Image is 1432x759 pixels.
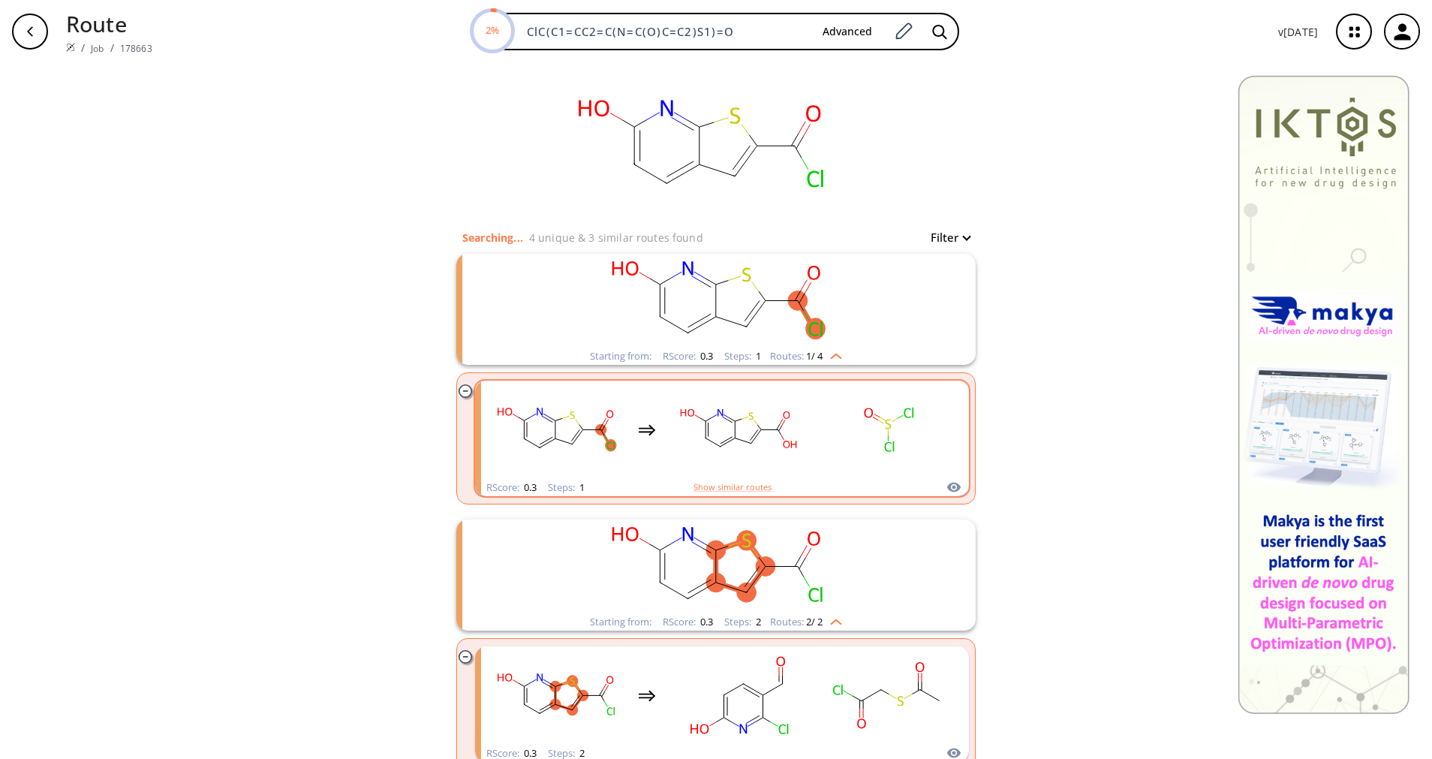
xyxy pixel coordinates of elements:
span: 0.3 [522,480,537,494]
div: Routes: [770,351,842,361]
svg: ClC(C1=CC2=C(N=C(O)C=C2)S1)=O [549,63,850,228]
a: Job [91,42,104,55]
span: 0.3 [698,615,713,628]
img: Up [823,348,842,360]
p: 4 unique & 3 similar routes found [529,230,703,245]
span: 1 [754,349,761,363]
div: Steps : [724,617,761,627]
div: RScore : [663,617,713,627]
li: / [110,40,114,56]
svg: CC(=O)SCC(=O)Cl [821,649,956,742]
span: 2 / 2 [806,617,823,627]
div: Starting from: [590,351,651,361]
li: / [81,40,85,56]
input: Enter SMILES [518,24,811,39]
div: Steps : [548,483,585,492]
div: RScore : [663,351,713,361]
button: Advanced [811,18,884,46]
p: v [DATE] [1278,24,1318,40]
svg: O=Cc1ccc(O)nc1Cl [671,649,806,742]
span: 1 [577,480,585,494]
button: Filter [922,232,970,243]
div: Starting from: [590,617,651,627]
div: Steps : [548,748,585,758]
p: Route [66,8,152,40]
img: Spaya logo [66,43,75,52]
div: RScore : [486,483,537,492]
svg: O=C(Cl)c1cc2ccc(O)nc2s1 [521,254,911,348]
svg: O=C(O)c1cc2ccc(O)nc2s1 [671,383,806,477]
svg: O=S(Cl)Cl [821,383,956,477]
div: Steps : [724,351,761,361]
svg: O=C(Cl)c1cc2ccc(O)nc2s1 [488,649,623,742]
a: 178663 [120,42,152,55]
button: Show similar routes [693,480,772,494]
svg: O=C(Cl)c1cc2ccc(O)nc2s1 [488,383,623,477]
text: 2% [486,23,499,37]
span: 1 / 4 [806,351,823,361]
img: Up [823,613,842,625]
div: Routes: [770,617,842,627]
p: Searching... [462,230,523,245]
svg: O=C(Cl)c1cc2ccc(O)nc2s1 [521,520,911,613]
span: 0.3 [698,349,713,363]
span: 2 [754,615,761,628]
div: RScore : [486,748,537,758]
img: Banner [1238,75,1409,714]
